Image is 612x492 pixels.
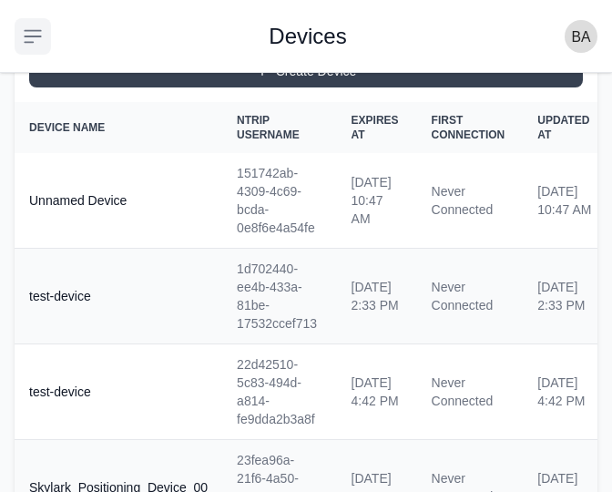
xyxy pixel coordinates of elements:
[222,102,336,153] th: NTRIP Username
[222,249,336,344] td: 1d702440-ee4b-433a-81be-17532ccef713
[15,249,222,344] th: test-device
[523,344,607,440] td: [DATE] 4:42 PM
[417,153,524,249] td: Never Connected
[565,20,597,53] img: user photo
[523,249,607,344] td: [DATE] 2:33 PM
[537,114,589,141] span: Updated At
[337,249,417,344] td: [DATE] 2:33 PM
[15,102,222,153] th: Device Name
[417,249,524,344] td: Never Connected
[432,114,505,141] span: First Connection
[337,153,417,249] td: [DATE] 10:47 AM
[269,26,346,47] h1: Devices
[523,153,607,249] td: [DATE] 10:47 AM
[352,114,399,141] span: Expires At
[222,153,336,249] td: 151742ab-4309-4c69-bcda-0e8f6e4a54fe
[417,344,524,440] td: Never Connected
[337,344,417,440] td: [DATE] 4:42 PM
[222,344,336,440] td: 22d42510-5c83-494d-a814-fe9dda2b3a8f
[15,153,222,249] th: Unnamed Device
[15,344,222,440] th: test-device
